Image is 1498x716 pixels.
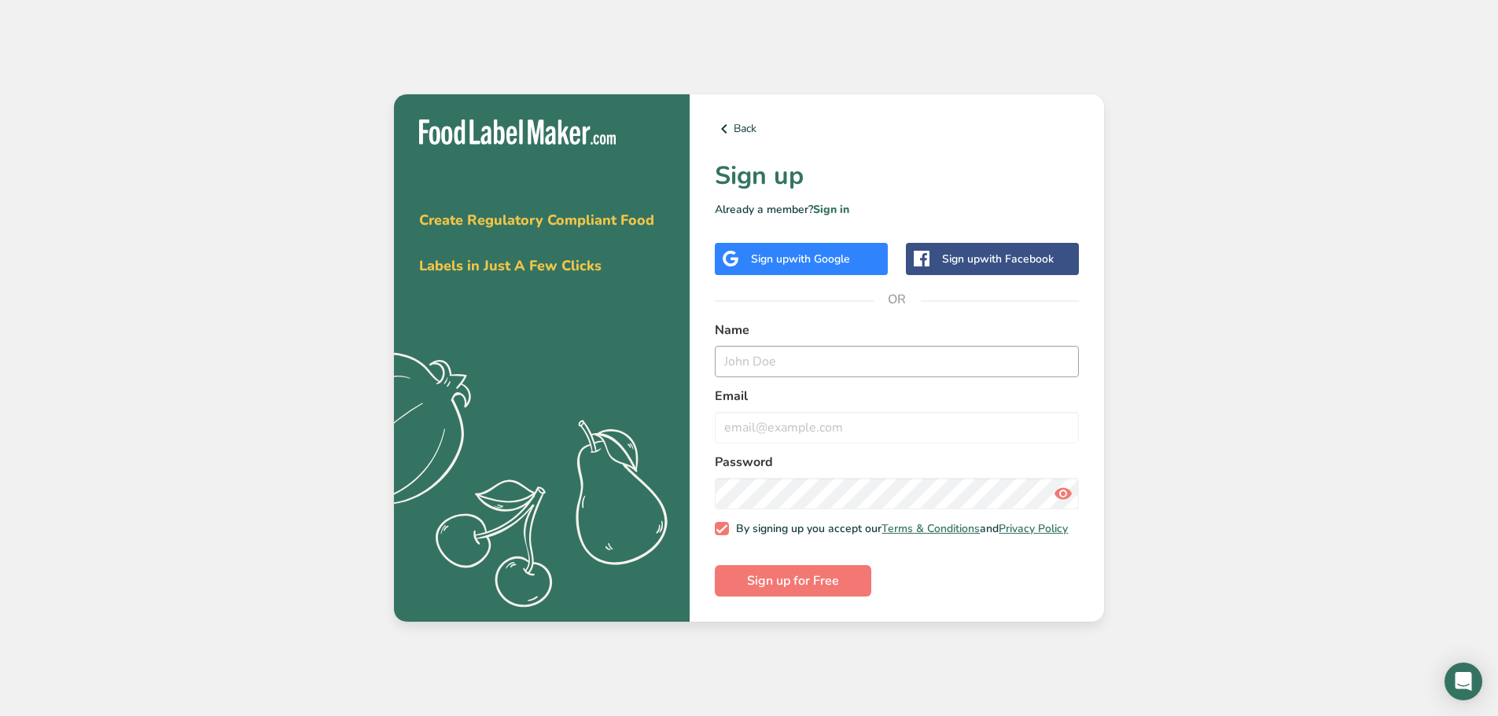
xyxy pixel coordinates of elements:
span: with Google [789,252,850,266]
button: Sign up for Free [715,565,871,597]
div: Sign up [751,251,850,267]
h1: Sign up [715,157,1079,195]
a: Terms & Conditions [882,521,980,536]
span: Create Regulatory Compliant Food Labels in Just A Few Clicks [419,211,654,275]
p: Already a member? [715,201,1079,218]
label: Email [715,387,1079,406]
label: Name [715,321,1079,340]
a: Sign in [813,202,849,217]
span: OR [874,276,921,323]
div: Open Intercom Messenger [1445,663,1482,700]
span: Sign up for Free [747,571,839,590]
a: Privacy Policy [999,521,1068,536]
div: Sign up [942,251,1054,267]
span: By signing up you accept our and [729,522,1069,536]
label: Password [715,453,1079,472]
input: email@example.com [715,412,1079,443]
a: Back [715,119,1079,138]
input: John Doe [715,346,1079,377]
span: with Facebook [980,252,1054,266]
img: Food Label Maker [419,119,616,145]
